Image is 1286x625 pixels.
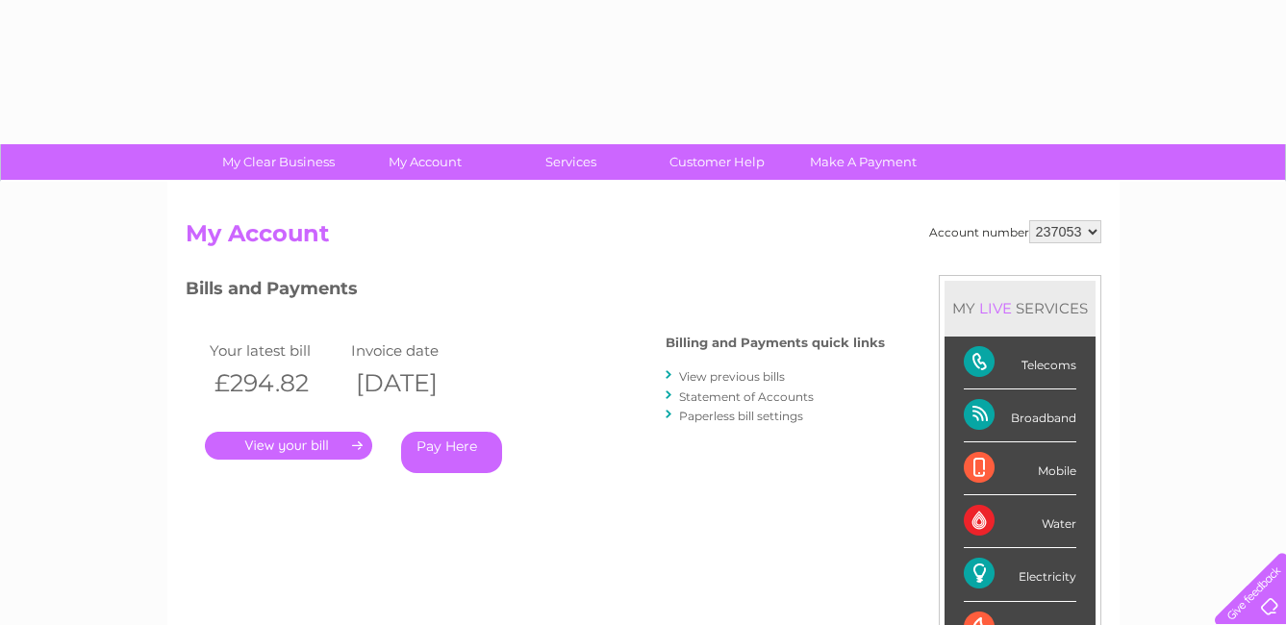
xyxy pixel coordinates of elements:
a: Statement of Accounts [679,389,814,404]
div: Telecoms [964,337,1076,389]
a: Make A Payment [784,144,943,180]
h4: Billing and Payments quick links [666,336,885,350]
h3: Bills and Payments [186,275,885,309]
a: Customer Help [638,144,796,180]
div: Mobile [964,442,1076,495]
div: Account number [929,220,1101,243]
th: £294.82 [205,363,347,403]
a: My Clear Business [199,144,358,180]
div: Electricity [964,548,1076,601]
a: Pay Here [401,432,502,473]
a: Services [492,144,650,180]
td: Your latest bill [205,337,347,363]
a: View previous bills [679,369,785,384]
a: My Account [345,144,504,180]
div: Water [964,495,1076,548]
div: LIVE [975,299,1016,317]
a: Paperless bill settings [679,409,803,423]
div: Broadband [964,389,1076,442]
th: [DATE] [346,363,489,403]
div: MY SERVICES [945,281,1096,336]
td: Invoice date [346,337,489,363]
a: . [205,432,372,460]
h2: My Account [186,220,1101,257]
